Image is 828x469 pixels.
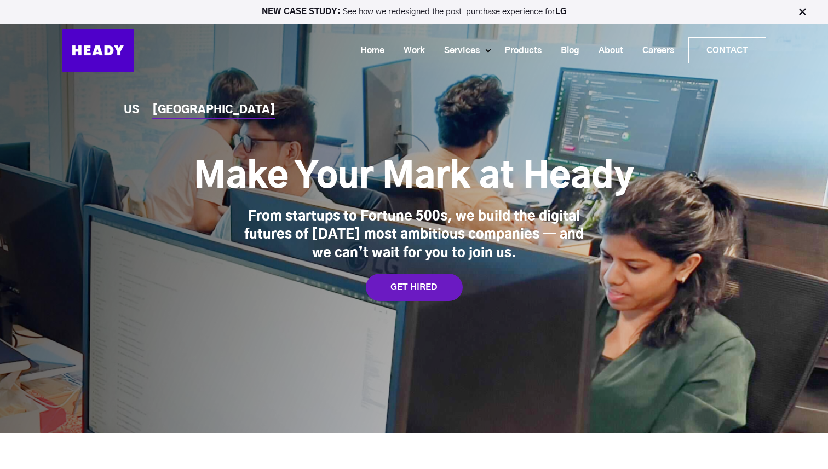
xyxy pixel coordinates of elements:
[145,37,766,63] div: Navigation Menu
[5,8,823,16] p: See how we redesigned the post-purchase experience for
[797,7,808,18] img: Close Bar
[430,40,485,61] a: Services
[491,40,547,61] a: Products
[347,40,390,61] a: Home
[244,208,584,263] div: From startups to Fortune 500s, we build the digital futures of [DATE] most ambitious companies — ...
[585,40,629,61] a: About
[555,8,567,16] a: LG
[629,40,680,61] a: Careers
[689,38,766,63] a: Contact
[62,29,134,72] img: Heady_Logo_Web-01 (1)
[390,40,430,61] a: Work
[124,105,139,116] a: US
[152,105,275,116] a: [GEOGRAPHIC_DATA]
[262,8,343,16] strong: NEW CASE STUDY:
[194,155,634,199] h1: Make Your Mark at Heady
[366,274,463,301] a: GET HIRED
[547,40,585,61] a: Blog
